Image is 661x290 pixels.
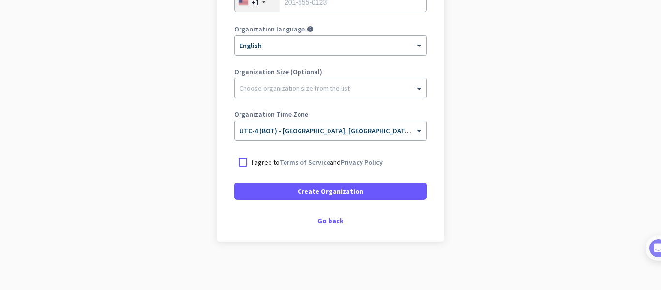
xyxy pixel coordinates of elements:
[280,158,330,167] a: Terms of Service
[252,157,383,167] p: I agree to and
[307,26,314,32] i: help
[341,158,383,167] a: Privacy Policy
[234,68,427,75] label: Organization Size (Optional)
[298,186,363,196] span: Create Organization
[234,111,427,118] label: Organization Time Zone
[234,183,427,200] button: Create Organization
[234,26,305,32] label: Organization language
[234,217,427,224] div: Go back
